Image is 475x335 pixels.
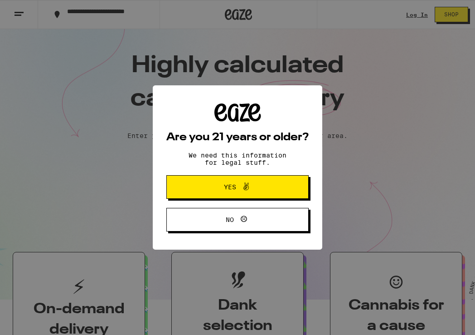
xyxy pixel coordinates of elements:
button: Yes [166,175,309,199]
span: Hi. Need any help? [5,6,65,14]
p: We need this information for legal stuff. [181,152,294,166]
button: No [166,208,309,232]
h2: Are you 21 years or older? [166,132,309,143]
span: No [226,217,234,223]
span: Yes [224,184,236,190]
